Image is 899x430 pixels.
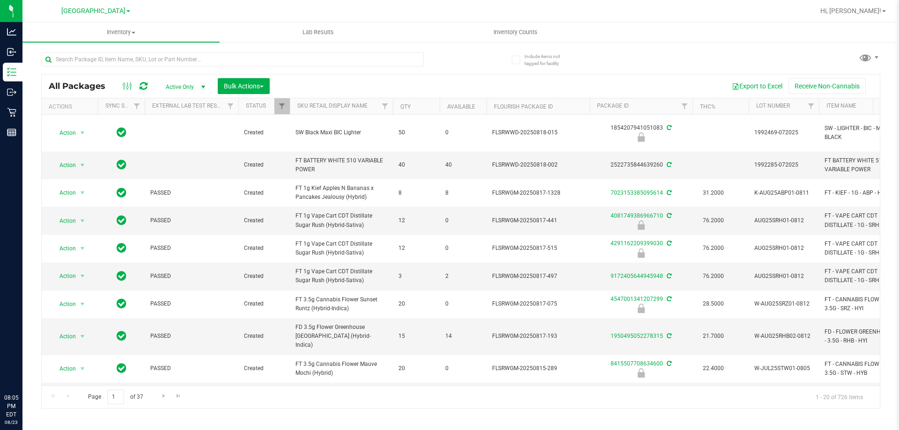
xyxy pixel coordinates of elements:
span: Action [51,298,76,311]
span: Bulk Actions [224,82,264,90]
button: Bulk Actions [218,78,270,94]
div: Newly Received [588,368,694,378]
span: 1992469-072025 [754,128,813,137]
a: Filter [677,98,693,114]
span: FT 1g Vape Cart CDT Distillate Sugar Rush (Hybrid-Sativa) [295,211,387,229]
span: Created [244,244,284,253]
a: Inventory [22,22,220,42]
div: Newly Received [588,132,694,142]
div: 2522735844639260 [588,160,694,169]
button: Export to Excel [726,78,788,94]
a: Available [447,103,475,110]
span: select [77,159,88,172]
span: Created [244,216,284,225]
a: Filter [377,98,393,114]
span: FT - VAPE CART CDT DISTILLATE - 1G - SRH - HYS [825,267,895,285]
span: Created [244,332,284,341]
p: 08:05 PM EDT [4,394,18,419]
a: 7023153385095614 [611,189,663,196]
span: Inventory [22,28,220,36]
a: Filter [274,98,290,114]
span: PASSED [150,299,233,308]
div: Launch Hold [588,304,694,313]
span: In Sync [117,241,126,255]
span: Sync from Compliance System [665,124,671,131]
span: select [77,214,88,227]
a: 1950495052278315 [611,333,663,339]
span: 21.7000 [698,329,729,343]
inline-svg: Inventory [7,67,16,77]
span: 0 [445,299,481,308]
span: 1992285-072025 [754,160,813,169]
span: FT BATTERY WHITE 510 VARIABLE POWER [295,156,387,174]
input: Search Package ID, Item Name, SKU, Lot or Part Number... [41,52,424,66]
span: Action [51,159,76,172]
a: Sku Retail Display Name [297,102,368,109]
span: select [77,186,88,199]
span: FT - VAPE CART CDT DISTILLATE - 1G - SRH - HYS [825,211,895,229]
span: 0 [445,216,481,225]
inline-svg: Reports [7,128,16,137]
a: Filter [129,98,145,114]
span: Sync from Compliance System [665,212,671,219]
span: FLSRWGM-20250817-497 [492,272,584,281]
span: PASSED [150,244,233,253]
a: Status [246,102,266,109]
span: Created [244,364,284,373]
span: 20 [398,299,434,308]
span: FLSRWGM-20250815-289 [492,364,584,373]
span: In Sync [117,329,126,343]
div: Newly Received [588,220,694,230]
span: Created [244,128,284,137]
span: 76.2000 [698,270,729,283]
span: Lab Results [290,28,346,36]
span: Created [244,189,284,197]
span: FT 1g Vape Cart CDT Distillate Sugar Rush (Hybrid-Sativa) [295,240,387,257]
span: FT BATTERY WHITE 510 VARIABLE POWER [825,156,895,174]
span: PASSED [150,272,233,281]
span: 0 [445,128,481,137]
span: Created [244,299,284,308]
a: 8415507708634600 [611,360,663,367]
span: Action [51,270,76,283]
span: Include items not tagged for facility [524,53,571,67]
span: W-AUG25SRZ01-0812 [754,299,813,308]
span: In Sync [117,270,126,283]
div: Newly Received [588,248,694,258]
a: 9172405644945948 [611,273,663,279]
span: 76.2000 [698,241,729,255]
span: FLSRWGM-20250817-193 [492,332,584,341]
span: PASSED [150,332,233,341]
span: Page of 37 [80,390,151,404]
a: THC% [700,103,715,110]
span: W-JUL25STW01-0805 [754,364,813,373]
span: In Sync [117,158,126,171]
span: 50 [398,128,434,137]
span: AUG25SRH01-0812 [754,272,813,281]
span: K-AUG25ABP01-0811 [754,189,813,197]
span: W-AUG25RHB02-0812 [754,332,813,341]
span: select [77,126,88,139]
span: 22.4000 [698,362,729,375]
span: Action [51,186,76,199]
a: External Lab Test Result [152,102,226,109]
span: FT - CANNABIS FLOWER - 3.5G - STW - HYB [825,360,895,378]
button: Receive Non-Cannabis [788,78,866,94]
span: select [77,242,88,255]
span: FT - CANNABIS FLOWER - 3.5G - SRZ - HYI [825,295,895,313]
span: 76.2000 [698,214,729,227]
inline-svg: Retail [7,108,16,117]
span: 14 [445,332,481,341]
a: Filter [803,98,819,114]
span: FLSRWWD-20250818-015 [492,128,584,137]
span: select [77,330,88,343]
span: 2 [445,272,481,281]
span: In Sync [117,297,126,310]
span: 3 [398,272,434,281]
span: FLSRWGM-20250817-515 [492,244,584,253]
a: Lab Results [220,22,417,42]
a: Go to the last page [172,390,185,402]
span: 1 - 20 of 726 items [808,390,870,404]
inline-svg: Inbound [7,47,16,57]
span: SW - LIGHTER - BIC - MAXI - BLACK [825,124,895,142]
